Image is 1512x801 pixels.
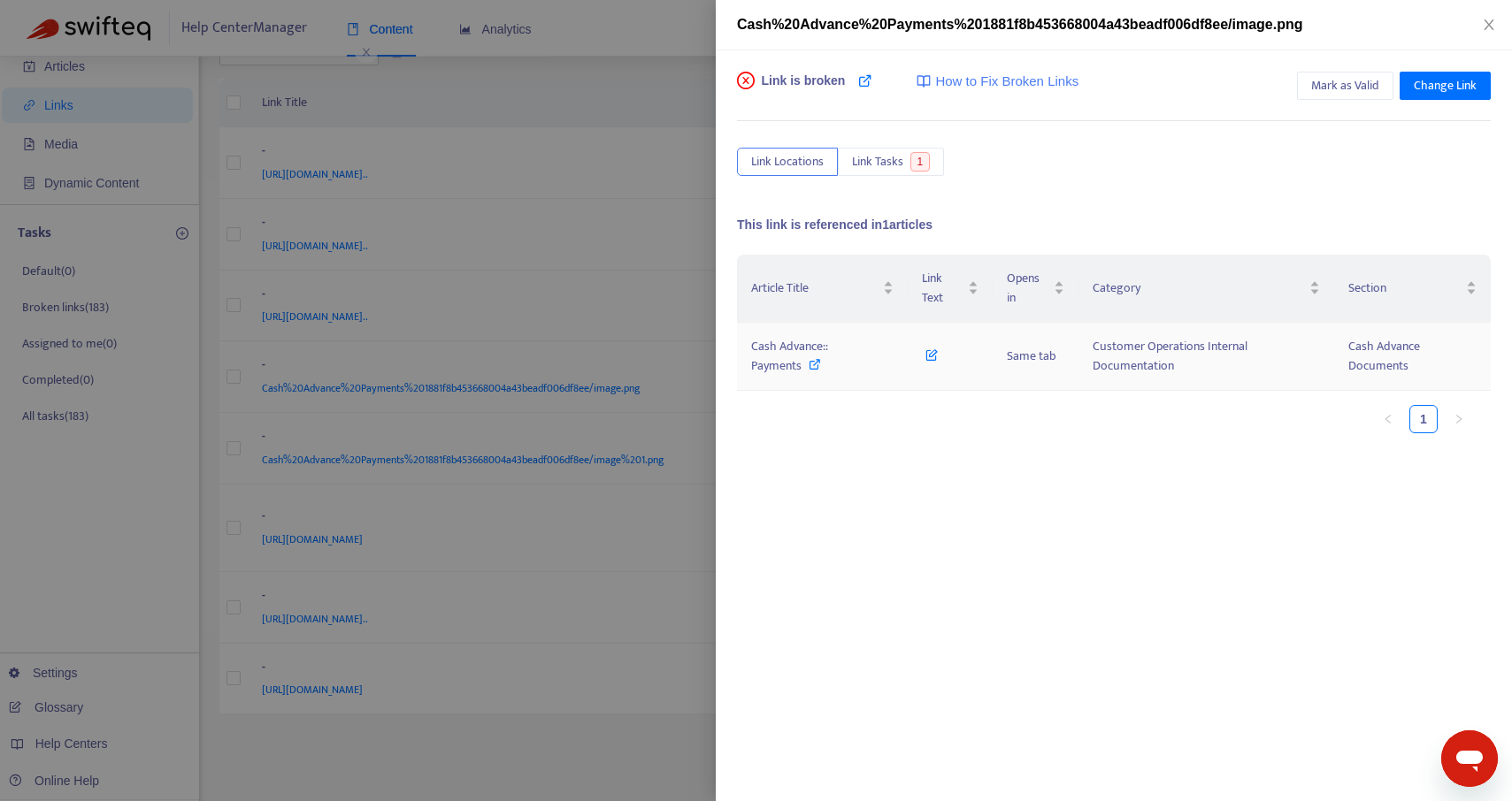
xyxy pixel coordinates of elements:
button: Link Tasks1 [838,148,944,176]
th: Link Text [908,255,993,323]
a: 1 [1410,406,1437,432]
img: image-link [917,74,931,88]
span: Customer Operations Internal Documentation [1093,336,1247,376]
button: Change Link [1400,72,1491,100]
li: 1 [1409,405,1438,433]
button: Link Locations [737,148,838,176]
span: How to Fix Broken Links [935,72,1078,92]
span: left [1383,414,1393,424]
button: right [1445,405,1473,433]
span: Link Tasks [852,152,903,172]
span: Category [1093,278,1305,298]
span: Mark as Valid [1311,76,1379,95]
span: Link is broken [762,72,846,107]
span: Opens in [1007,269,1050,308]
span: This link is referenced in 1 articles [737,217,933,232]
th: Opens in [993,255,1078,323]
span: Link Text [922,269,964,308]
button: Mark as Valid [1297,72,1393,100]
span: Link Locations [751,152,824,172]
span: Cash Advance Documents [1348,336,1420,376]
li: Next Page [1445,405,1473,433]
span: Cash Advance:: Payments [751,336,828,376]
th: Section [1334,255,1491,323]
th: Category [1078,255,1333,323]
a: How to Fix Broken Links [917,72,1078,92]
span: close-circle [737,72,755,89]
span: 1 [910,152,931,172]
span: Cash%20Advance%20Payments%201881f8b453668004a43beadf006df8ee/image.png [737,17,1302,32]
iframe: Button to launch messaging window [1441,730,1498,787]
span: Change Link [1414,76,1477,95]
span: right [1454,414,1464,424]
span: Article Title [751,278,879,298]
span: Same tab [1007,346,1056,366]
span: Section [1348,278,1462,298]
span: close [1482,18,1496,32]
th: Article Title [737,255,908,323]
button: left [1374,405,1402,433]
button: Close [1477,17,1501,34]
li: Previous Page [1374,405,1402,433]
